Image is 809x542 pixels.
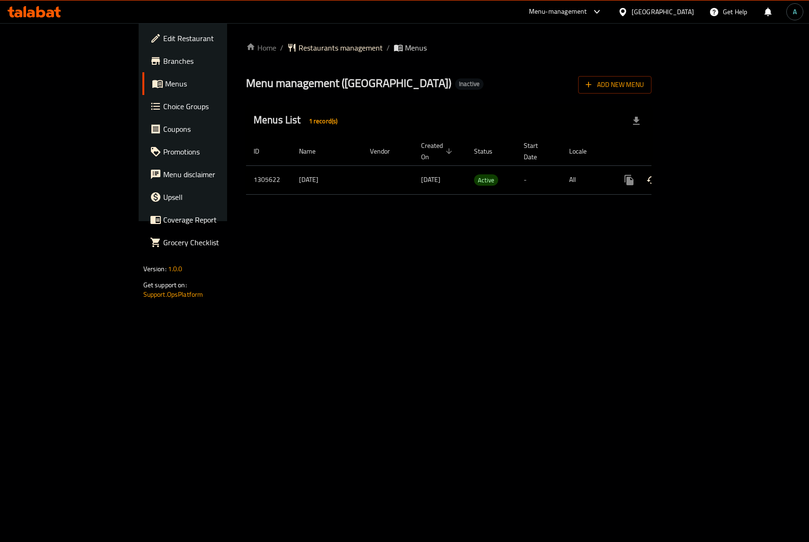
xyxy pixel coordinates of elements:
[246,72,451,94] span: Menu management ( [GEOGRAPHIC_DATA] )
[246,137,716,195] table: enhanced table
[142,208,274,231] a: Coverage Report
[142,118,274,140] a: Coupons
[303,113,343,129] div: Total records count
[641,169,663,191] button: Change Status
[287,42,383,53] a: Restaurants management
[299,146,328,157] span: Name
[143,279,187,291] span: Get support on:
[163,55,266,67] span: Branches
[163,101,266,112] span: Choice Groups
[163,214,266,225] span: Coverage Report
[163,33,266,44] span: Edit Restaurant
[524,140,550,163] span: Start Date
[632,7,694,17] div: [GEOGRAPHIC_DATA]
[569,146,599,157] span: Locale
[562,165,610,194] td: All
[586,79,644,91] span: Add New Menu
[163,146,266,157] span: Promotions
[163,191,266,203] span: Upsell
[529,6,587,17] div: Menu-management
[142,231,274,254] a: Grocery Checklist
[421,140,455,163] span: Created On
[291,165,362,194] td: [DATE]
[142,95,274,118] a: Choice Groups
[143,263,167,275] span: Version:
[610,137,716,166] th: Actions
[163,123,266,135] span: Coupons
[474,146,505,157] span: Status
[142,186,274,208] a: Upsell
[142,50,274,72] a: Branches
[516,165,562,194] td: -
[299,42,383,53] span: Restaurants management
[142,163,274,186] a: Menu disclaimer
[455,78,484,90] div: Inactive
[142,72,274,95] a: Menus
[254,113,343,129] h2: Menus List
[303,117,343,126] span: 1 record(s)
[280,42,283,53] li: /
[455,80,484,88] span: Inactive
[405,42,427,53] span: Menus
[618,169,641,191] button: more
[254,146,272,157] span: ID
[163,169,266,180] span: Menu disclaimer
[387,42,390,53] li: /
[168,263,183,275] span: 1.0.0
[142,27,274,50] a: Edit Restaurant
[142,140,274,163] a: Promotions
[143,288,203,301] a: Support.OpsPlatform
[793,7,797,17] span: A
[246,42,651,53] nav: breadcrumb
[625,110,648,132] div: Export file
[421,173,440,186] span: [DATE]
[165,78,266,89] span: Menus
[163,237,266,248] span: Grocery Checklist
[370,146,402,157] span: Vendor
[578,76,651,94] button: Add New Menu
[474,175,498,186] span: Active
